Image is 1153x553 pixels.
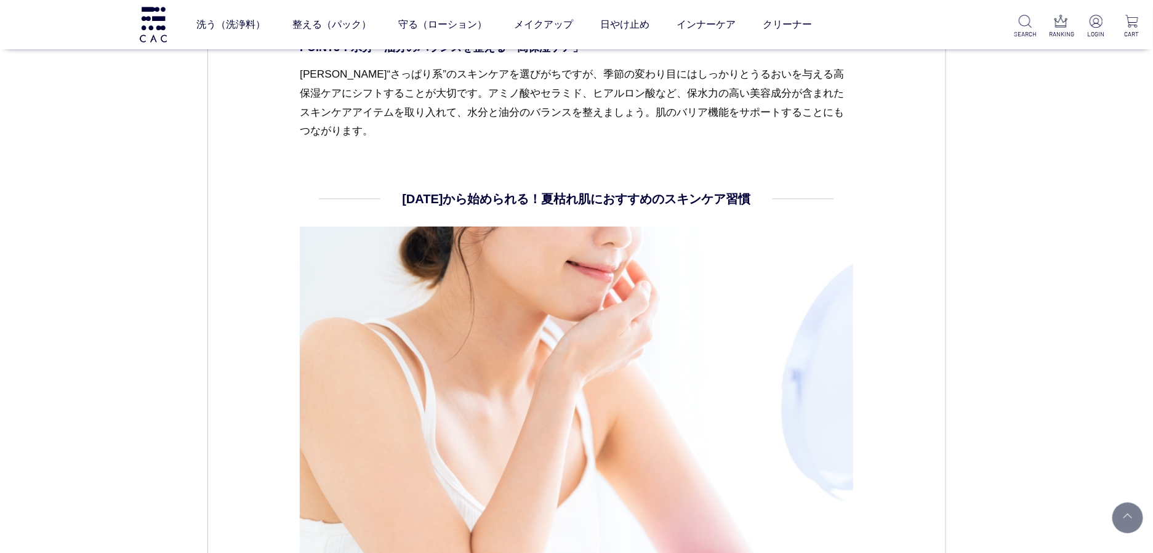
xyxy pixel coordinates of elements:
[514,7,573,42] a: メイクアップ
[1014,30,1037,39] p: SEARCH
[402,190,750,208] h2: [DATE]から始められる！夏枯れ肌におすすめのスキンケア習慣
[1050,15,1072,39] a: RANKING
[398,7,487,42] a: 守る（ローション）
[1085,30,1107,39] p: LOGIN
[1014,15,1037,39] a: SEARCH
[1120,30,1143,39] p: CART
[300,65,853,141] p: [PERSON_NAME]“さっぱり系”のスキンケアを選びがちですが、季節の変わり目にはしっかりとうるおいを与える高保湿ケアにシフトすることが大切です。アミノ酸やセラミド、ヒアルロン酸など、保水...
[600,7,649,42] a: 日やけ止め
[1120,15,1143,39] a: CART
[292,7,371,42] a: 整える（パック）
[138,7,169,42] img: logo
[763,7,812,42] a: クリーナー
[677,7,736,42] a: インナーケア
[196,7,265,42] a: 洗う（洗浄料）
[1085,15,1107,39] a: LOGIN
[1050,30,1072,39] p: RANKING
